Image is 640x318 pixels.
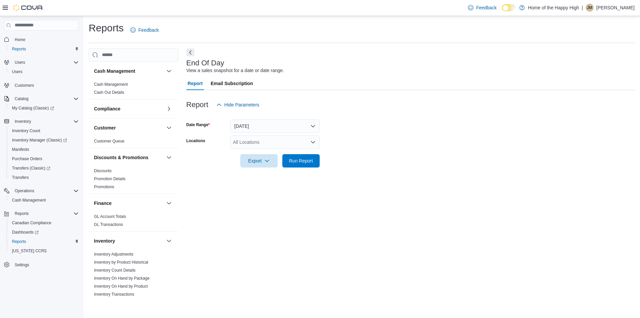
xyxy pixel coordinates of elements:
[186,59,224,67] h3: End Of Day
[15,262,29,268] span: Settings
[94,124,164,131] button: Customer
[211,77,253,90] span: Email Subscription
[9,127,79,135] span: Inventory Count
[9,228,41,236] a: Dashboards
[188,77,203,90] span: Report
[7,228,81,237] a: Dashboards
[476,4,496,11] span: Feedback
[465,1,499,14] a: Feedback
[9,68,25,76] a: Users
[89,213,178,231] div: Finance
[138,27,159,33] span: Feedback
[94,260,148,265] span: Inventory by Product Historical
[94,68,164,74] button: Cash Management
[94,300,123,305] a: Package Details
[9,145,32,153] a: Manifests
[12,81,79,89] span: Customers
[596,4,635,12] p: [PERSON_NAME]
[94,139,124,143] a: Customer Queue
[12,35,79,44] span: Home
[94,138,124,144] span: Customer Queue
[94,292,134,297] span: Inventory Transactions
[7,126,81,135] button: Inventory Count
[4,32,79,287] nav: Complex example
[12,220,51,226] span: Canadian Compliance
[94,284,148,289] a: Inventory On Hand by Product
[9,196,79,204] span: Cash Management
[289,157,313,164] span: Run Report
[94,169,112,173] a: Discounts
[94,185,114,189] a: Promotions
[12,95,79,103] span: Catalog
[89,21,124,35] h1: Reports
[94,252,133,257] a: Inventory Adjustments
[94,105,120,112] h3: Compliance
[128,23,161,37] a: Feedback
[12,156,42,162] span: Purchase Orders
[9,104,79,112] span: My Catalog (Classic)
[9,136,70,144] a: Inventory Manager (Classic)
[94,200,112,207] h3: Finance
[12,210,79,218] span: Reports
[587,4,592,12] span: JM
[165,237,173,245] button: Inventory
[1,80,81,90] button: Customers
[224,101,259,108] span: Hide Parameters
[94,284,148,289] span: Inventory On Hand by Product
[89,80,178,99] div: Cash Management
[94,276,150,281] span: Inventory On Hand by Package
[9,68,79,76] span: Users
[15,211,29,216] span: Reports
[165,105,173,113] button: Compliance
[12,117,34,125] button: Inventory
[9,247,79,255] span: Washington CCRS
[94,154,148,161] h3: Discounts & Promotions
[9,155,45,163] a: Purchase Orders
[15,188,34,194] span: Operations
[94,154,164,161] button: Discounts & Promotions
[165,124,173,132] button: Customer
[165,199,173,207] button: Finance
[12,81,37,89] a: Customers
[186,67,284,74] div: View a sales snapshot for a date or date range.
[12,187,37,195] button: Operations
[9,238,29,246] a: Reports
[94,82,128,87] span: Cash Management
[15,37,25,42] span: Home
[15,119,31,124] span: Inventory
[9,238,79,246] span: Reports
[12,175,29,180] span: Transfers
[9,155,79,163] span: Purchase Orders
[230,119,320,133] button: [DATE]
[89,167,178,194] div: Discounts & Promotions
[502,4,516,11] input: Dark Mode
[12,166,50,171] span: Transfers (Classic)
[15,60,25,65] span: Users
[7,103,81,113] a: My Catalog (Classic)
[12,128,40,133] span: Inventory Count
[9,219,54,227] a: Canadian Compliance
[9,196,48,204] a: Cash Management
[502,11,502,12] span: Dark Mode
[7,135,81,145] a: Inventory Manager (Classic)
[15,83,34,88] span: Customers
[7,246,81,256] button: [US_STATE] CCRS
[9,127,43,135] a: Inventory Count
[12,230,39,235] span: Dashboards
[12,58,28,66] button: Users
[94,90,124,95] a: Cash Out Details
[12,36,28,44] a: Home
[94,252,133,257] span: Inventory Adjustments
[12,46,26,52] span: Reports
[12,187,79,195] span: Operations
[13,4,43,11] img: Cova
[94,222,123,227] span: GL Transactions
[94,276,150,281] a: Inventory On Hand by Package
[9,136,79,144] span: Inventory Manager (Classic)
[9,174,31,182] a: Transfers
[7,44,81,54] button: Reports
[7,164,81,173] a: Transfers (Classic)
[12,58,79,66] span: Users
